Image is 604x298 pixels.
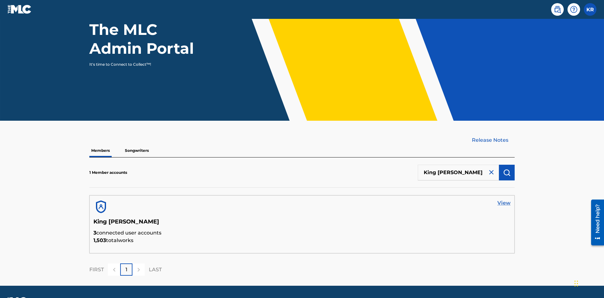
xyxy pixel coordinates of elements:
[93,237,511,244] p: total works
[123,144,151,157] p: Songwriters
[89,62,199,67] p: It's time to Connect to Collect™!
[472,136,515,144] a: Release Notes
[570,6,578,13] img: help
[497,199,511,207] a: View
[8,5,32,14] img: MLC Logo
[573,268,604,298] iframe: Chat Widget
[551,3,564,16] a: Public Search
[89,144,112,157] p: Members
[93,199,109,214] img: account
[149,266,162,273] p: LAST
[93,229,511,237] p: connected user accounts
[93,230,96,236] span: 3
[584,3,596,16] div: User Menu
[89,266,104,273] p: FIRST
[488,168,495,176] img: close
[586,197,604,249] iframe: Resource Center
[568,3,580,16] div: Help
[89,1,207,58] h1: Welcome to The MLC Admin Portal
[89,170,127,175] p: 1 Member accounts
[93,218,511,229] h5: King [PERSON_NAME]
[574,274,578,293] div: Drag
[126,266,127,273] p: 1
[503,169,511,176] img: Search Works
[418,165,499,180] input: Search Members
[93,237,106,243] span: 1,503
[554,6,561,13] img: search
